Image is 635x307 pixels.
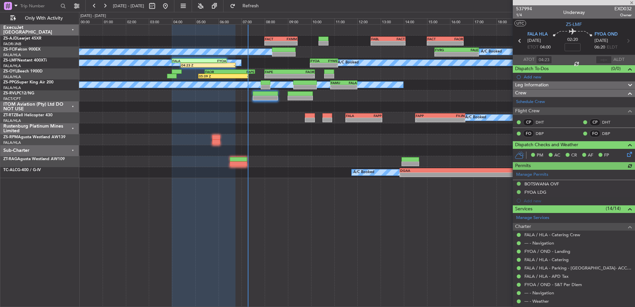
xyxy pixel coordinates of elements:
[468,173,536,177] div: -
[515,205,532,213] span: Services
[338,58,359,68] div: A/C Booked
[219,18,242,24] div: 06:00
[516,5,532,12] span: 537994
[265,41,281,45] div: -
[199,74,224,78] div: 05:09 Z
[457,52,478,56] div: -
[435,52,457,56] div: -
[590,130,600,137] div: FO
[567,37,578,43] span: 02:20
[381,18,404,24] div: 13:00
[3,140,21,145] a: FALA/HLA
[3,58,47,62] a: ZS-LMFNextant 400XTi
[357,18,381,24] div: 12:00
[497,18,520,24] div: 18:00
[3,135,18,139] span: ZS-RPM
[344,81,357,85] div: FALA
[3,157,65,161] a: ZT-RAGAgusta Westland AW109
[613,56,624,63] span: ALDT
[527,38,541,44] span: [DATE]
[440,118,465,122] div: -
[3,135,65,139] a: ZS-RPMAgusta Westland AW139
[20,1,58,11] input: Trip Number
[440,114,465,118] div: FVJN
[435,48,457,52] div: FVRG
[3,113,16,117] span: ZT-RTZ
[515,65,549,73] span: Dispatch To-Dos
[457,48,478,52] div: FALE
[594,38,608,44] span: [DATE]
[311,63,324,67] div: -
[468,168,536,172] div: FAOR
[3,168,17,172] span: TC-ALC
[427,41,445,45] div: -
[524,257,569,262] a: FALA / HLA - Catering
[237,4,265,8] span: Refresh
[473,18,497,24] div: 17:00
[400,173,468,177] div: -
[265,70,290,74] div: FAPE
[3,113,52,117] a: ZT-RTZBell Helicopter 430
[416,114,440,118] div: FAPP
[224,74,248,78] div: -
[3,118,21,123] a: FALA/HLA
[607,44,617,51] span: ELDT
[563,9,585,16] div: Underway
[602,131,617,137] a: DBP
[3,85,21,90] a: FALA/HLA
[604,152,609,159] span: FP
[527,31,548,38] span: FALA HLA
[3,80,53,84] a: ZS-PPGSuper King Air 200
[334,18,358,24] div: 11:00
[481,47,502,57] div: A/C Booked
[265,37,281,41] div: FACT
[445,37,463,41] div: FAOR
[281,37,297,41] div: FXMM
[364,114,382,118] div: FAPP
[227,1,267,11] button: Refresh
[388,41,405,45] div: -
[311,18,334,24] div: 10:00
[566,21,582,28] span: ZS-LMF
[3,80,17,84] span: ZS-PPG
[523,56,534,63] span: ATOT
[516,99,545,105] a: Schedule Crew
[404,18,427,24] div: 14:00
[523,130,534,137] div: FO
[515,107,540,115] span: Flight Crew
[126,18,149,24] div: 02:00
[614,12,632,18] span: Owner
[3,37,17,41] span: ZS-AJD
[606,205,621,212] span: (14/14)
[537,152,543,159] span: PM
[172,59,199,63] div: FALA
[288,18,311,24] div: 09:00
[113,3,144,9] span: [DATE] - [DATE]
[103,18,126,24] div: 01:00
[614,5,632,12] span: EXD032
[524,273,569,279] a: FALA / HLA - APD Tax
[324,59,337,63] div: FYWE
[344,85,357,89] div: -
[149,18,172,24] div: 03:00
[265,18,288,24] div: 08:00
[199,59,226,63] div: FYOA
[416,118,440,122] div: -
[3,91,34,95] a: ZS-RVLPC12/NG
[590,119,600,126] div: CP
[524,290,554,296] a: --- - Navigation
[515,81,549,89] span: Leg Information
[594,31,618,38] span: FYOA OND
[515,223,531,231] span: Charter
[3,48,15,51] span: ZS-FCI
[515,141,578,149] span: Dispatch Checks and Weather
[465,113,486,123] div: A/C Booked
[346,118,364,122] div: -
[208,63,235,67] div: -
[311,59,324,63] div: FYOA
[205,70,230,74] div: FAOR
[290,70,314,74] div: FAOR
[516,215,549,221] a: Manage Services
[265,74,290,78] div: -
[324,63,337,67] div: -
